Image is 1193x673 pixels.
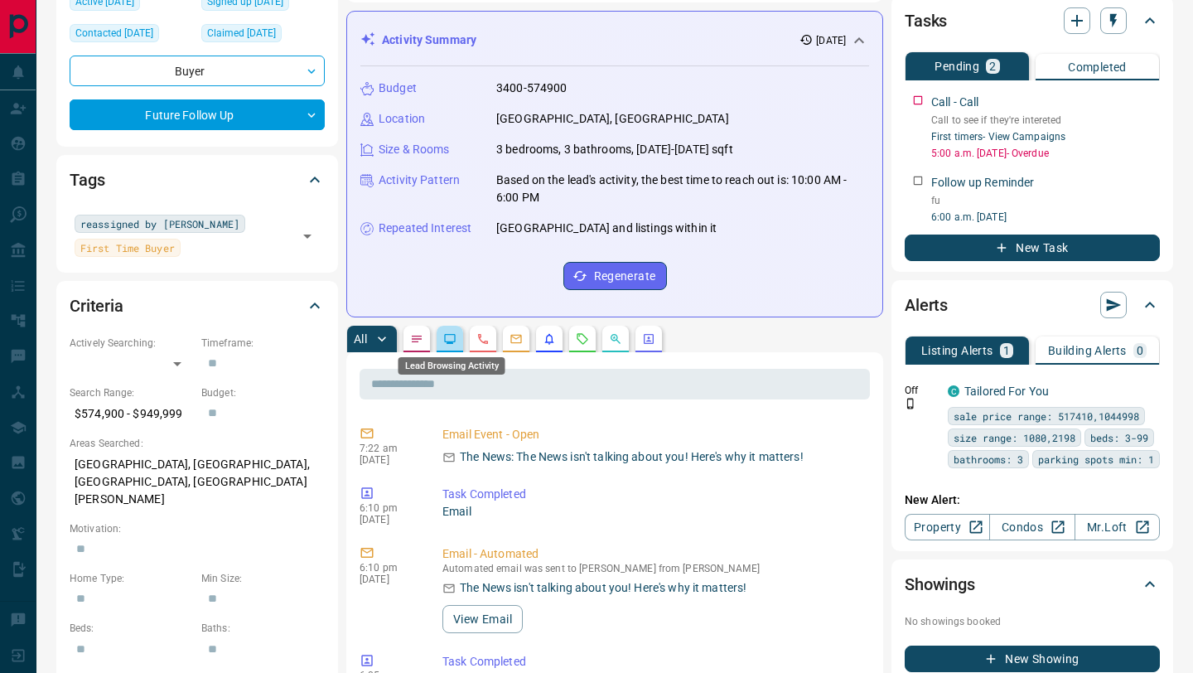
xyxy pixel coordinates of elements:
[360,574,418,585] p: [DATE]
[379,110,425,128] p: Location
[379,172,460,189] p: Activity Pattern
[75,25,153,41] span: Contacted [DATE]
[201,336,325,351] p: Timeframe:
[379,141,450,158] p: Size & Rooms
[935,61,979,72] p: Pending
[354,333,367,345] p: All
[442,503,863,520] p: Email
[201,385,325,400] p: Budget:
[905,235,1160,261] button: New Task
[931,210,1160,225] p: 6:00 a.m. [DATE]
[989,514,1075,540] a: Condos
[442,605,523,633] button: View Email
[379,220,471,237] p: Repeated Interest
[931,174,1034,191] p: Follow up Reminder
[360,25,869,56] div: Activity Summary[DATE]
[442,426,863,443] p: Email Event - Open
[70,24,193,47] div: Thu Oct 24 2024
[905,564,1160,604] div: Showings
[609,332,622,346] svg: Opportunities
[360,514,418,525] p: [DATE]
[379,80,417,97] p: Budget
[543,332,556,346] svg: Listing Alerts
[80,215,239,232] span: reassigned by [PERSON_NAME]
[905,491,1160,509] p: New Alert:
[70,160,325,200] div: Tags
[70,167,104,193] h2: Tags
[1075,514,1160,540] a: Mr.Loft
[460,448,804,466] p: The News: The News isn't talking about you! Here's why it matters!
[931,94,978,111] p: Call - Call
[931,131,1065,143] a: First timers- View Campaigns
[1137,345,1143,356] p: 0
[964,385,1049,398] a: Tailored For You
[1090,429,1148,446] span: beds: 3-99
[948,385,959,397] div: condos.ca
[954,429,1075,446] span: size range: 1080,2198
[70,400,193,428] p: $574,900 - $949,999
[905,7,947,34] h2: Tasks
[410,332,423,346] svg: Notes
[70,293,123,319] h2: Criteria
[496,80,567,97] p: 3400-574900
[70,436,325,451] p: Areas Searched:
[360,502,418,514] p: 6:10 pm
[207,25,276,41] span: Claimed [DATE]
[496,110,729,128] p: [GEOGRAPHIC_DATA], [GEOGRAPHIC_DATA]
[496,141,733,158] p: 3 bedrooms, 3 bathrooms, [DATE]-[DATE] sqft
[905,292,948,318] h2: Alerts
[201,24,325,47] div: Thu Oct 17 2024
[442,486,863,503] p: Task Completed
[921,345,993,356] p: Listing Alerts
[442,545,863,563] p: Email - Automated
[70,99,325,130] div: Future Follow Up
[905,398,916,409] svg: Push Notification Only
[954,408,1139,424] span: sale price range: 517410,1044998
[382,31,476,49] p: Activity Summary
[460,579,746,597] p: The News isn't talking about you! Here's why it matters!
[70,571,193,586] p: Home Type:
[1048,345,1127,356] p: Building Alerts
[905,614,1160,629] p: No showings booked
[989,61,996,72] p: 2
[442,653,863,671] p: Task Completed
[931,146,1160,161] p: 5:00 a.m. [DATE] - Overdue
[476,332,490,346] svg: Calls
[496,172,869,206] p: Based on the lead's activity, the best time to reach out is: 10:00 AM - 6:00 PM
[70,56,325,86] div: Buyer
[70,521,325,536] p: Motivation:
[905,514,990,540] a: Property
[816,33,846,48] p: [DATE]
[905,383,938,398] p: Off
[80,240,175,256] span: First Time Buyer
[576,332,589,346] svg: Requests
[360,443,418,454] p: 7:22 am
[360,454,418,466] p: [DATE]
[70,336,193,351] p: Actively Searching:
[931,193,1160,208] p: fu
[360,562,418,574] p: 6:10 pm
[398,357,505,375] div: Lead Browsing Activity
[905,1,1160,41] div: Tasks
[1068,61,1127,73] p: Completed
[443,332,456,346] svg: Lead Browsing Activity
[70,286,325,326] div: Criteria
[1003,345,1010,356] p: 1
[201,621,325,636] p: Baths:
[510,332,523,346] svg: Emails
[905,571,975,598] h2: Showings
[70,385,193,400] p: Search Range:
[642,332,655,346] svg: Agent Actions
[296,225,319,248] button: Open
[905,646,1160,672] button: New Showing
[1038,451,1154,467] span: parking spots min: 1
[954,451,1023,467] span: bathrooms: 3
[563,262,667,290] button: Regenerate
[931,113,1160,128] p: Call to see if they're intereted
[201,571,325,586] p: Min Size:
[70,451,325,513] p: [GEOGRAPHIC_DATA], [GEOGRAPHIC_DATA], [GEOGRAPHIC_DATA], [GEOGRAPHIC_DATA][PERSON_NAME]
[442,563,863,574] p: Automated email was sent to [PERSON_NAME] from [PERSON_NAME]
[496,220,717,237] p: [GEOGRAPHIC_DATA] and listings within it
[70,621,193,636] p: Beds:
[905,285,1160,325] div: Alerts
